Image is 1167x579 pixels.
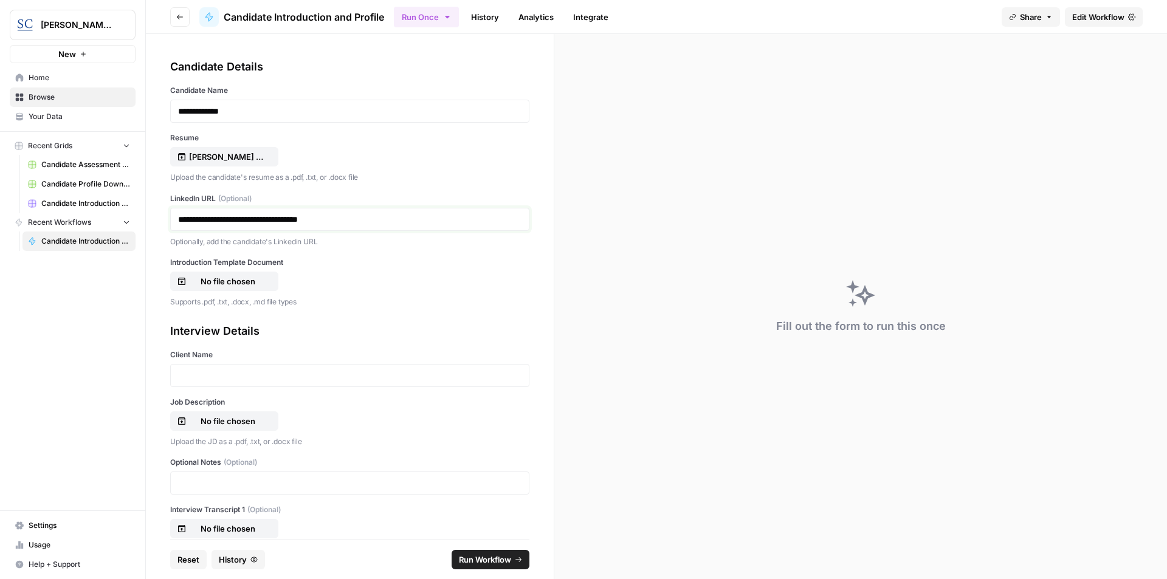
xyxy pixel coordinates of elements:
[464,7,506,27] a: History
[41,179,130,190] span: Candidate Profile Download Sheet
[224,457,257,468] span: (Optional)
[10,45,136,63] button: New
[170,519,278,538] button: No file chosen
[511,7,561,27] a: Analytics
[170,171,529,183] p: Upload the candidate's resume as a .pdf, .txt, or .docx file
[1065,7,1143,27] a: Edit Workflow
[170,193,529,204] label: LinkedIn URL
[29,559,130,570] span: Help + Support
[170,550,207,569] button: Reset
[10,555,136,574] button: Help + Support
[29,111,130,122] span: Your Data
[14,14,36,36] img: Stanton Chase Nashville Logo
[170,58,529,75] div: Candidate Details
[170,436,529,448] p: Upload the JD as a .pdf, .txt, or .docx file
[247,504,281,515] span: (Optional)
[189,151,267,163] p: [PERSON_NAME] Resume.pdf
[41,198,130,209] span: Candidate Introduction Download Sheet
[224,10,384,24] span: Candidate Introduction and Profile
[22,174,136,194] a: Candidate Profile Download Sheet
[566,7,616,27] a: Integrate
[170,323,529,340] div: Interview Details
[170,236,529,248] p: Optionally, add the candidate's Linkedin URL
[41,236,130,247] span: Candidate Introduction and Profile
[170,411,278,431] button: No file chosen
[177,553,199,566] span: Reset
[28,217,91,228] span: Recent Workflows
[189,275,267,287] p: No file chosen
[170,257,529,268] label: Introduction Template Document
[29,72,130,83] span: Home
[10,516,136,535] a: Settings
[170,504,529,515] label: Interview Transcript 1
[29,520,130,531] span: Settings
[28,140,72,151] span: Recent Grids
[212,550,265,569] button: History
[170,457,529,468] label: Optional Notes
[189,415,267,427] p: No file chosen
[1002,7,1060,27] button: Share
[1020,11,1042,23] span: Share
[29,540,130,550] span: Usage
[199,7,384,27] a: Candidate Introduction and Profile
[10,10,136,40] button: Workspace: Stanton Chase Nashville
[10,107,136,126] a: Your Data
[170,349,529,360] label: Client Name
[170,397,529,408] label: Job Description
[189,522,267,535] p: No file chosen
[10,87,136,107] a: Browse
[219,553,247,566] span: History
[776,318,946,335] div: Fill out the form to run this once
[29,92,130,103] span: Browse
[170,272,278,291] button: No file chosen
[452,550,529,569] button: Run Workflow
[22,194,136,213] a: Candidate Introduction Download Sheet
[170,132,529,143] label: Resume
[41,19,114,31] span: [PERSON_NAME] [GEOGRAPHIC_DATA]
[22,231,136,251] a: Candidate Introduction and Profile
[394,7,459,27] button: Run Once
[1072,11,1124,23] span: Edit Workflow
[41,159,130,170] span: Candidate Assessment Download Sheet
[22,155,136,174] a: Candidate Assessment Download Sheet
[218,193,252,204] span: (Optional)
[170,147,278,166] button: [PERSON_NAME] Resume.pdf
[10,137,136,155] button: Recent Grids
[10,213,136,231] button: Recent Workflows
[170,85,529,96] label: Candidate Name
[170,296,529,308] p: Supports .pdf, .txt, .docx, .md file types
[58,48,76,60] span: New
[10,68,136,87] a: Home
[10,535,136,555] a: Usage
[459,553,511,566] span: Run Workflow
